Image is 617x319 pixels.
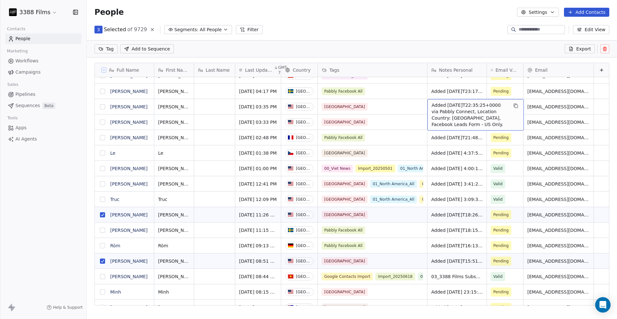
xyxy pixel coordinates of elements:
span: Valid [493,196,503,203]
div: [GEOGRAPHIC_DATA] [296,228,311,232]
span: Last Name [206,67,230,73]
a: [PERSON_NAME] [110,228,148,233]
div: Full Name [95,63,154,77]
span: [PERSON_NAME] [158,181,190,187]
span: Pabbly Facebook All [322,134,365,141]
span: [DATE] 08:51 AM [239,258,277,264]
span: Valid [493,273,503,280]
a: People [5,33,81,44]
span: Pending [493,242,509,249]
span: [EMAIL_ADDRESS][DOMAIN_NAME] [527,227,590,233]
span: Tags [329,67,339,73]
span: Google Contacts Import [322,273,373,280]
span: [DATE] 12:41 PM [239,181,277,187]
span: Help & Support [53,305,83,310]
span: Pending [493,304,509,311]
div: First Name [154,63,194,77]
div: Email Verification Status [487,63,523,77]
div: [GEOGRAPHIC_DATA] [296,305,311,310]
img: 3388Films_Logo_White.jpg [9,8,17,16]
span: [GEOGRAPHIC_DATA] [322,288,368,296]
a: [PERSON_NAME] [110,274,148,279]
span: Tools [4,113,20,123]
div: Notes Personal [427,63,487,77]
span: [DATE] 01:00 PM [239,165,277,172]
span: [PERSON_NAME] [158,273,190,280]
span: [EMAIL_ADDRESS][DOMAIN_NAME] [527,258,590,264]
span: [GEOGRAPHIC_DATA] [322,103,368,111]
button: 3388 Films [8,7,58,18]
span: Tag [106,46,114,52]
span: Pabbly Facebook All [322,242,365,250]
span: [PERSON_NAME] [158,119,190,125]
span: 01_Asian_All [418,273,447,280]
span: [GEOGRAPHIC_DATA] [322,149,368,157]
span: [GEOGRAPHIC_DATA] [322,304,368,311]
span: [EMAIL_ADDRESS][DOMAIN_NAME] [527,289,590,295]
span: Added [DATE]T18:26:47+0000 via Pabbly Connect, Location Country: [GEOGRAPHIC_DATA], Facebook Lead... [431,212,483,218]
span: [PERSON_NAME] [158,258,190,264]
span: [DATE] 03:33 PM [239,119,277,125]
span: [PERSON_NAME] [158,88,190,95]
span: [EMAIL_ADDRESS][DOMAIN_NAME] [527,273,590,280]
span: Import_20250501 [355,165,395,172]
div: [GEOGRAPHIC_DATA] [296,151,311,155]
span: [DATE] 11:26 AM [239,212,277,218]
span: [PERSON_NAME] [158,165,190,172]
span: [EMAIL_ADDRESS][DOMAIN_NAME] [527,304,590,311]
span: Added [DATE]T15:51:06+0000 via Pabbly Connect, Location Country: [GEOGRAPHIC_DATA], Facebook Lead... [431,258,483,264]
span: [EMAIL_ADDRESS][DOMAIN_NAME] [527,212,590,218]
span: Added [DATE] 3:41:27 via Pabbly Connect, Location Country: [GEOGRAPHIC_DATA], 3388 Films Subscrib... [431,181,483,187]
span: [DATE] 11:15 AM [239,227,277,233]
a: [PERSON_NAME] [110,89,148,94]
span: Campaigns [15,69,40,76]
button: Tag [94,44,118,53]
span: 3 [97,26,100,33]
a: [PERSON_NAME] [110,135,148,140]
a: Pipelines [5,89,81,100]
a: [PERSON_NAME] [110,305,148,310]
span: [EMAIL_ADDRESS][DOMAIN_NAME] [527,150,590,156]
span: Selected [104,26,126,33]
span: Ròm [158,242,190,249]
div: [GEOGRAPHIC_DATA] [296,259,311,263]
span: [GEOGRAPHIC_DATA] [322,257,368,265]
div: Country [281,63,317,77]
span: Google Contacts Import [419,196,470,203]
a: Workflows [5,56,81,66]
span: GMT-7 [278,65,289,75]
span: [GEOGRAPHIC_DATA] [322,196,368,203]
span: Added [DATE]T23:17:10+0000 via Pabbly Connect, Location Country: SE, Facebook Leads Form. [431,88,483,95]
span: Pending [493,150,509,156]
span: Minh [158,289,190,295]
span: Workflows [15,58,39,64]
span: Pipelines [15,91,35,98]
div: [GEOGRAPHIC_DATA] [296,274,311,279]
span: Export [576,46,591,52]
div: [GEOGRAPHIC_DATA] [296,120,311,124]
span: [EMAIL_ADDRESS][DOMAIN_NAME] [527,119,590,125]
span: Google Contacts Import [419,180,470,188]
button: Export [565,44,595,53]
span: Pending [493,258,509,264]
span: [DATE] 12:09 PM [239,196,277,203]
span: Added [DATE]T22:35:25+0000 via Pabbly Connect, Location Country: [GEOGRAPHIC_DATA], Facebook Lead... [432,102,508,128]
span: of 9729 [127,26,147,33]
span: 3388 Films [19,8,50,16]
span: Added [DATE]T18:15:45+0000 via Pabbly Connect, Location Country: SE, Facebook Leads Form. [431,227,483,233]
span: [EMAIL_ADDRESS][DOMAIN_NAME] [527,165,590,172]
span: [EMAIL_ADDRESS][DOMAIN_NAME] [527,196,590,203]
span: [DATE] 04:17 PM [239,88,277,95]
a: [PERSON_NAME] [110,259,148,264]
span: Pending [493,212,509,218]
span: [PERSON_NAME] [158,227,190,233]
span: First Name [166,67,190,73]
div: [GEOGRAPHIC_DATA] [296,89,311,94]
a: [PERSON_NAME] [110,166,148,171]
div: Tags [318,63,427,77]
span: Added [DATE]T16:13:38+0000 via Pabbly Connect, Location Country: DE, Facebook Leads Form. [431,242,483,249]
a: [PERSON_NAME] [110,181,148,187]
span: Pending [493,289,509,295]
div: Email [523,63,594,77]
span: 03_3388 Films Subscribers_AllPages_20241028OnWard, Location Country: [GEOGRAPHIC_DATA], Date: [DA... [431,273,483,280]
